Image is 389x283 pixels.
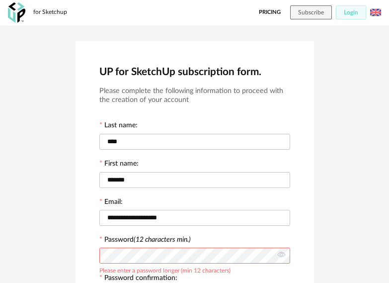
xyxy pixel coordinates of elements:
button: Login [336,5,366,19]
img: us [370,7,381,18]
label: Password [104,236,191,243]
label: Email: [99,198,123,207]
i: (12 characters min.) [134,236,191,243]
img: OXP [8,2,25,23]
div: Please enter a password longer (min 12 characters) [99,266,231,274]
label: First name: [99,160,139,169]
span: Subscribe [298,9,324,15]
label: Last name: [99,122,138,131]
div: for Sketchup [33,8,67,16]
span: Login [344,9,358,15]
h3: Please complete the following information to proceed with the creation of your account [99,87,290,105]
a: Pricing [259,5,281,19]
button: Subscribe [290,5,332,19]
h2: UP for SketchUp subscription form. [99,65,290,79]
